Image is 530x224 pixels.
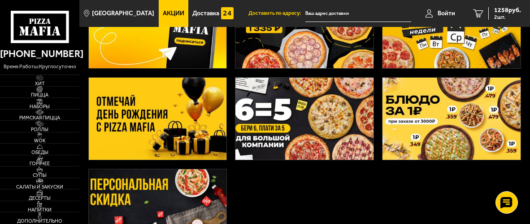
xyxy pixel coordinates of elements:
[494,14,521,20] span: 2 шт.
[248,11,305,16] span: Доставить по адресу:
[305,5,411,22] input: Ваш адрес доставки
[192,10,219,17] span: Доставка
[163,10,184,17] span: Акции
[92,10,154,17] span: [GEOGRAPHIC_DATA]
[221,7,234,20] img: 15daf4d41897b9f0e9f617042186c801.svg
[438,10,455,17] span: Войти
[494,7,521,13] span: 1258 руб.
